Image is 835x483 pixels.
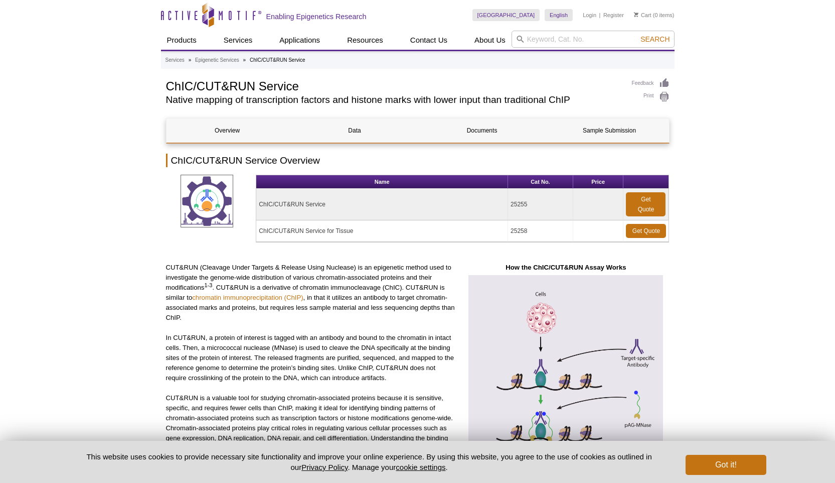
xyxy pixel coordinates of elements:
p: This website uses cookies to provide necessary site functionality and improve your online experie... [69,451,670,472]
td: ChIC/CUT&RUN Service [256,189,508,220]
button: Got it! [686,455,766,475]
a: Applications [273,31,326,50]
a: Register [603,12,624,19]
strong: How the ChIC/CUT&RUN Assay Works [506,264,626,271]
h2: ChIC/CUT&RUN Service Overview [166,154,670,167]
a: Services [165,56,185,65]
button: cookie settings [396,463,445,471]
th: Price [573,175,624,189]
li: ChIC/CUT&RUN Service [250,57,305,63]
a: Services [218,31,259,50]
th: Name [256,175,508,189]
img: ChIC/CUT&RUN Service [181,175,233,227]
button: Search [637,35,673,44]
h2: Native mapping of transcription factors and histone marks with lower input than traditional ChIP [166,95,622,104]
li: (0 items) [634,9,675,21]
h1: ChIC/CUT&RUN Service [166,78,622,93]
a: Feedback [632,78,670,89]
span: Search [640,35,670,43]
a: [GEOGRAPHIC_DATA] [472,9,540,21]
a: About Us [468,31,512,50]
p: CUT&RUN (Cleavage Under Targets & Release Using Nuclease) is an epigenetic method used to investi... [166,263,455,323]
a: Epigenetic Services [195,56,239,65]
li: | [599,9,601,21]
a: Documents [421,118,543,143]
a: Get Quote [626,224,666,238]
a: Resources [341,31,389,50]
img: Your Cart [634,12,638,17]
td: ChIC/CUT&RUN Service for Tissue [256,220,508,242]
td: 25255 [508,189,573,220]
p: CUT&RUN is a valuable tool for studying chromatin-associated proteins because it is sensitive, sp... [166,393,455,453]
a: English [545,9,573,21]
a: Login [583,12,596,19]
a: Privacy Policy [301,463,348,471]
a: Cart [634,12,651,19]
h2: Enabling Epigenetics Research [266,12,367,21]
a: Overview [166,118,288,143]
p: In CUT&RUN, a protein of interest is tagged with an antibody and bound to the chromatin in intact... [166,333,455,383]
td: 25258 [508,220,573,242]
a: Data [294,118,416,143]
sup: 1-3 [204,282,212,288]
a: Contact Us [404,31,453,50]
a: Sample Submission [549,118,671,143]
a: Get Quote [626,192,665,216]
a: Print [632,91,670,102]
li: » [189,57,192,63]
th: Cat No. [508,175,573,189]
input: Keyword, Cat. No. [512,31,675,48]
a: Products [161,31,203,50]
a: chromatin immunoprecipitation (ChIP) [192,294,303,301]
li: » [243,57,246,63]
